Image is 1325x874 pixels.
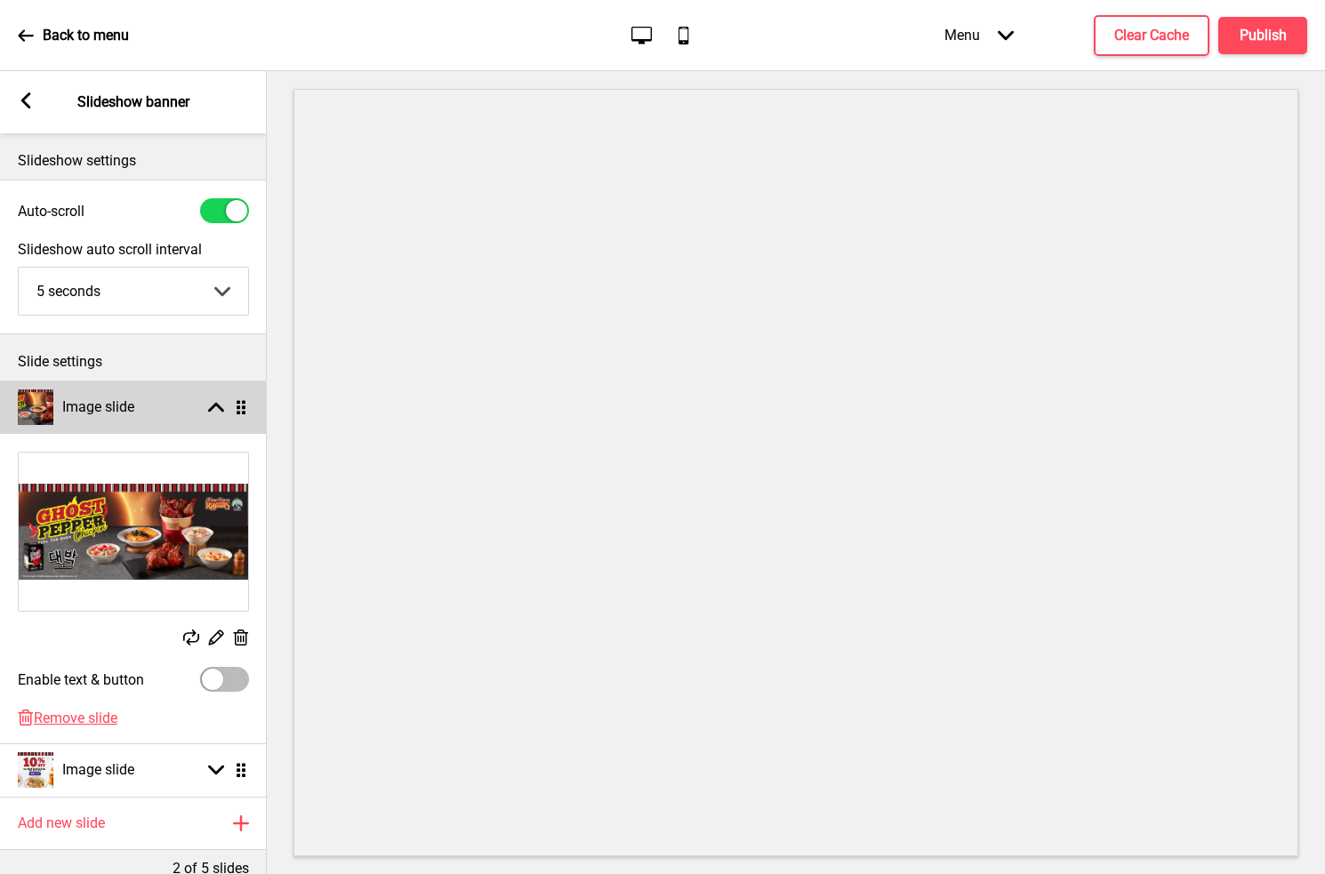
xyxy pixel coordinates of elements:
h4: Publish [1240,26,1287,45]
span: Remove slide [34,710,117,726]
div: Menu [927,9,1032,61]
p: Slide settings [18,352,249,372]
h4: Add new slide [18,814,105,833]
label: Enable text & button [18,671,144,688]
p: Slideshow settings [18,151,249,171]
button: Publish [1218,17,1307,54]
h4: Image slide [62,760,134,780]
p: Back to menu [43,26,129,45]
h4: Clear Cache [1114,26,1189,45]
button: Clear Cache [1094,15,1209,56]
label: Slideshow auto scroll interval [18,241,249,258]
p: Slideshow banner [77,92,189,112]
label: Auto-scroll [18,203,84,220]
img: Image [19,453,248,611]
h4: Image slide [62,397,134,417]
a: Back to menu [18,12,129,60]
